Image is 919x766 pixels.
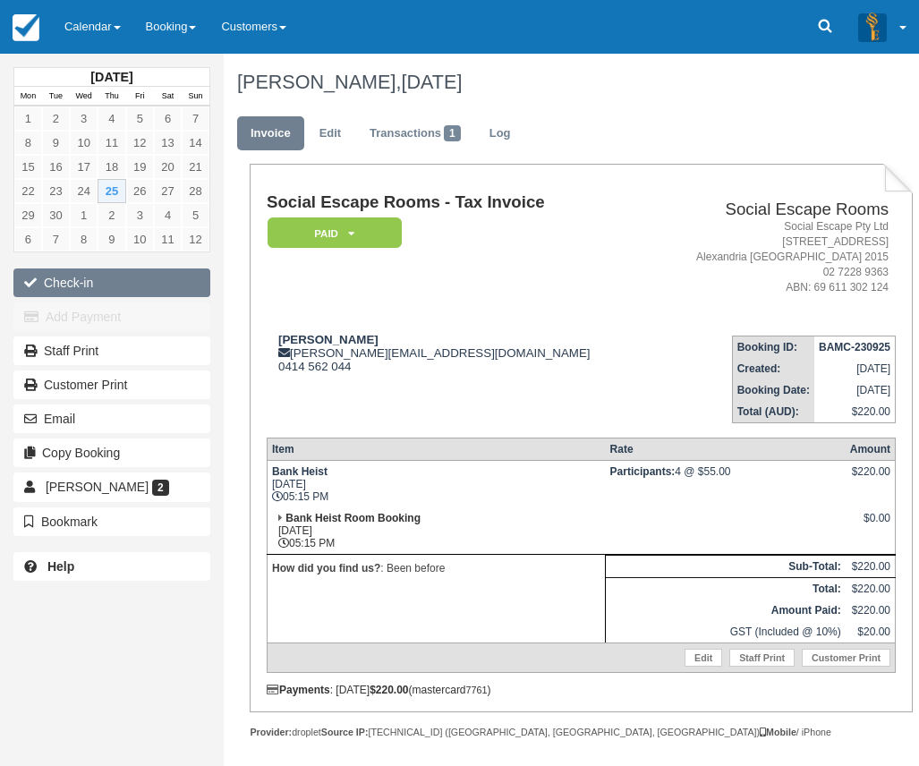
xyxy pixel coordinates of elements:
td: $220.00 [846,600,896,621]
th: Total (AUD): [732,401,814,423]
a: 26 [126,179,154,203]
span: 2 [152,480,169,496]
a: 23 [42,179,70,203]
a: 1 [14,106,42,131]
a: Edit [685,649,722,667]
strong: Participants [610,465,676,478]
strong: Mobile [760,727,796,737]
strong: Source IP: [321,727,369,737]
a: 15 [14,155,42,179]
th: Wed [70,87,98,106]
div: : [DATE] (mastercard ) [267,684,896,696]
td: $20.00 [846,621,896,643]
b: Help [47,559,74,574]
td: GST (Included @ 10%) [606,621,846,643]
button: Add Payment [13,302,210,331]
th: Tue [42,87,70,106]
a: 14 [182,131,209,155]
a: 10 [126,227,154,251]
img: A3 [858,13,887,41]
th: Mon [14,87,42,106]
div: $0.00 [850,512,890,539]
a: 4 [98,106,125,131]
td: $220.00 [814,401,896,423]
a: 3 [126,203,154,227]
a: Customer Print [13,370,210,399]
a: 9 [98,227,125,251]
small: 7761 [466,685,488,695]
td: [DATE] [814,358,896,379]
address: Social Escape Pty Ltd [STREET_ADDRESS] Alexandria [GEOGRAPHIC_DATA] 2015 02 7228 9363 ABN: 69 611... [658,219,889,296]
a: Staff Print [729,649,795,667]
h1: Social Escape Rooms - Tax Invoice [267,193,651,212]
p: : Been before [272,559,600,577]
td: [DATE] 05:15 PM [267,507,605,555]
strong: Payments [267,684,330,696]
a: Paid [267,217,396,250]
a: [PERSON_NAME] 2 [13,472,210,501]
a: 20 [154,155,182,179]
th: Amount Paid: [606,600,846,621]
a: Edit [306,116,354,151]
a: 7 [182,106,209,131]
a: 28 [182,179,209,203]
button: Check-in [13,268,210,297]
a: 6 [154,106,182,131]
button: Bookmark [13,507,210,536]
strong: Bank Heist [272,465,328,478]
div: droplet [TECHNICAL_ID] ([GEOGRAPHIC_DATA], [GEOGRAPHIC_DATA], [GEOGRAPHIC_DATA]) / iPhone [250,726,912,739]
a: Invoice [237,116,304,151]
a: 11 [98,131,125,155]
a: Customer Print [802,649,890,667]
a: 12 [126,131,154,155]
span: [DATE] [401,71,462,93]
strong: Bank Heist Room Booking [285,512,421,524]
span: 1 [444,125,461,141]
th: Thu [98,87,125,106]
a: Help [13,552,210,581]
a: 19 [126,155,154,179]
strong: $220.00 [370,684,408,696]
span: [PERSON_NAME] [46,480,149,494]
strong: [DATE] [90,70,132,84]
h1: [PERSON_NAME], [237,72,899,93]
td: [DATE] 05:15 PM [267,460,605,507]
a: 2 [98,203,125,227]
a: 17 [70,155,98,179]
a: 5 [182,203,209,227]
th: Amount [846,438,896,460]
a: 8 [70,227,98,251]
a: 4 [154,203,182,227]
strong: Provider: [250,727,292,737]
a: 8 [14,131,42,155]
em: Paid [268,217,402,249]
button: Email [13,404,210,433]
th: Sub-Total: [606,555,846,577]
a: Transactions1 [356,116,474,151]
a: 10 [70,131,98,155]
a: 27 [154,179,182,203]
th: Booking Date: [732,379,814,401]
a: Staff Print [13,336,210,365]
a: 13 [154,131,182,155]
strong: BAMC-230925 [819,341,890,353]
a: 16 [42,155,70,179]
a: 5 [126,106,154,131]
th: Booking ID: [732,336,814,358]
td: 4 @ $55.00 [606,460,846,507]
td: [DATE] [814,379,896,401]
a: 25 [98,179,125,203]
th: Item [267,438,605,460]
th: Sat [154,87,182,106]
a: 2 [42,106,70,131]
a: Log [476,116,524,151]
a: 24 [70,179,98,203]
img: checkfront-main-nav-mini-logo.png [13,14,39,41]
th: Fri [126,87,154,106]
a: 11 [154,227,182,251]
div: $220.00 [850,465,890,492]
strong: How did you find us? [272,562,380,574]
div: [PERSON_NAME][EMAIL_ADDRESS][DOMAIN_NAME] 0414 562 044 [267,333,651,373]
th: Created: [732,358,814,379]
a: 7 [42,227,70,251]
